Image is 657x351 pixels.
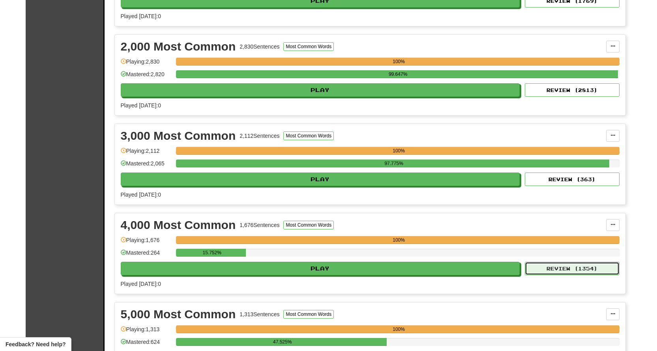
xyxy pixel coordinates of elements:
div: Mastered: 264 [121,249,172,262]
div: 1,313 Sentences [240,310,279,318]
button: Play [121,262,520,275]
button: Most Common Words [283,131,334,140]
span: Open feedback widget [6,340,66,348]
div: 100% [178,147,620,155]
div: 99.647% [178,70,618,78]
div: 15.752% [178,249,246,257]
div: 2,000 Most Common [121,41,236,53]
div: 4,000 Most Common [121,219,236,231]
div: 1,676 Sentences [240,221,279,229]
span: Played [DATE]: 0 [121,191,161,198]
button: Most Common Words [283,42,334,51]
div: 47.525% [178,338,387,346]
div: 3,000 Most Common [121,130,236,142]
span: Played [DATE]: 0 [121,13,161,19]
div: 97.775% [178,160,610,167]
span: Played [DATE]: 0 [121,281,161,287]
div: Mastered: 624 [121,338,172,351]
div: Mastered: 2,820 [121,70,172,83]
div: Mastered: 2,065 [121,160,172,173]
div: 100% [178,325,620,333]
button: Review (1354) [525,262,620,275]
button: Review (2813) [525,83,620,97]
div: Playing: 1,313 [121,325,172,338]
div: 5,000 Most Common [121,308,236,320]
button: Most Common Words [283,310,334,319]
div: 100% [178,236,620,244]
span: Played [DATE]: 0 [121,102,161,109]
div: Playing: 1,676 [121,236,172,249]
button: Play [121,173,520,186]
button: Most Common Words [283,221,334,229]
div: Playing: 2,830 [121,58,172,71]
button: Review (363) [525,173,620,186]
div: 2,112 Sentences [240,132,279,140]
button: Play [121,83,520,97]
div: 100% [178,58,620,66]
div: 2,830 Sentences [240,43,279,51]
div: Playing: 2,112 [121,147,172,160]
